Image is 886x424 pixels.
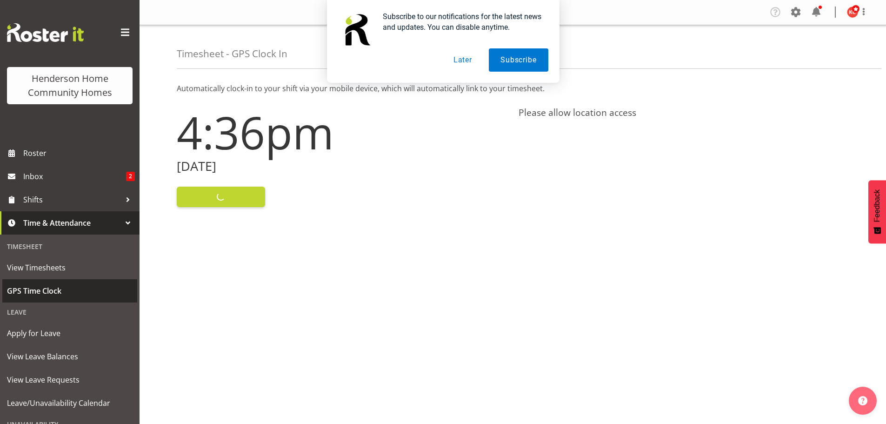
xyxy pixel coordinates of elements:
[519,107,849,118] h4: Please allow location access
[375,11,548,33] div: Subscribe to our notifications for the latest news and updates. You can disable anytime.
[7,261,133,275] span: View Timesheets
[873,189,881,222] span: Feedback
[7,350,133,363] span: View Leave Balances
[177,107,507,157] h1: 4:36pm
[868,180,886,243] button: Feedback - Show survey
[2,345,137,368] a: View Leave Balances
[23,216,121,230] span: Time & Attendance
[23,169,126,183] span: Inbox
[7,396,133,410] span: Leave/Unavailability Calendar
[126,172,135,181] span: 2
[2,303,137,322] div: Leave
[7,373,133,387] span: View Leave Requests
[2,368,137,391] a: View Leave Requests
[2,322,137,345] a: Apply for Leave
[2,279,137,303] a: GPS Time Clock
[2,256,137,279] a: View Timesheets
[489,48,548,72] button: Subscribe
[23,193,121,207] span: Shifts
[442,48,484,72] button: Later
[2,237,137,256] div: Timesheet
[7,284,133,298] span: GPS Time Clock
[177,159,507,174] h2: [DATE]
[23,146,135,160] span: Roster
[177,83,849,94] p: Automatically clock-in to your shift via your mobile device, which will automatically link to you...
[338,11,375,48] img: notification icon
[7,326,133,340] span: Apply for Leave
[858,396,867,405] img: help-xxl-2.png
[2,391,137,415] a: Leave/Unavailability Calendar
[16,72,123,100] div: Henderson Home Community Homes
